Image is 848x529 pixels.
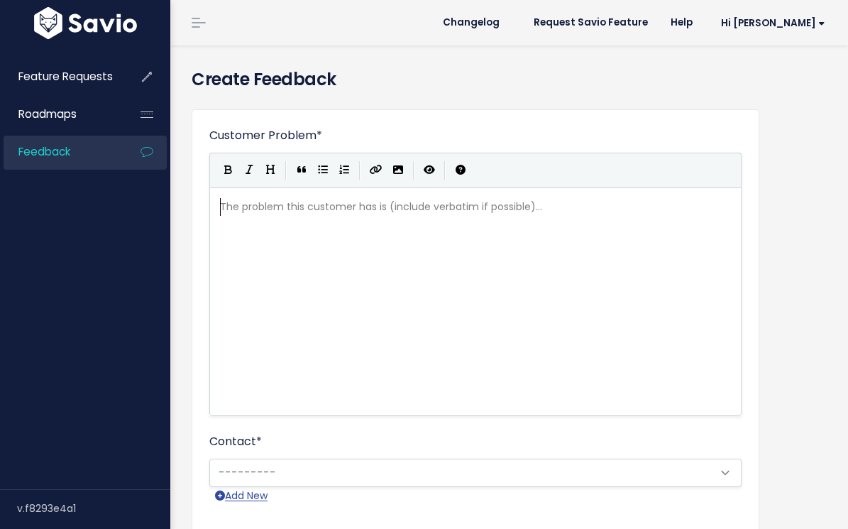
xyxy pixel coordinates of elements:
button: Toggle Preview [419,160,440,181]
a: Help [659,12,704,33]
h4: Create Feedback [192,67,827,92]
a: Roadmaps [4,98,118,131]
a: Feature Requests [4,60,118,93]
button: Numbered List [334,160,355,181]
span: Feature Requests [18,69,113,84]
button: Italic [238,160,260,181]
div: v.f8293e4a1 [17,490,170,527]
i: | [413,161,414,179]
a: Feedback [4,136,118,168]
span: Changelog [443,18,500,28]
span: Roadmaps [18,107,77,121]
img: logo-white.9d6f32f41409.svg [31,7,141,39]
button: Quote [291,160,312,181]
i: | [359,161,360,179]
i: | [444,161,446,179]
label: Contact [209,433,262,450]
a: Request Savio Feature [522,12,659,33]
button: Generic List [312,160,334,181]
span: Feedback [18,144,70,159]
span: Hi [PERSON_NAME] [721,18,825,28]
button: Heading [260,160,281,181]
button: Bold [217,160,238,181]
a: Hi [PERSON_NAME] [704,12,837,34]
button: Import an image [387,160,409,181]
button: Create Link [365,160,387,181]
label: Customer Problem [209,127,322,144]
button: Markdown Guide [450,160,471,181]
a: Add New [215,487,268,505]
i: | [285,161,287,179]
